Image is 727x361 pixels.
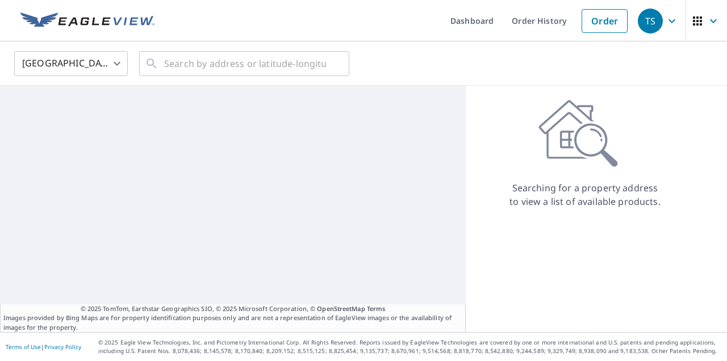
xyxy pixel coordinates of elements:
a: Terms [367,304,386,313]
span: © 2025 TomTom, Earthstar Geographics SIO, © 2025 Microsoft Corporation, © [81,304,386,314]
div: TS [638,9,663,33]
a: Terms of Use [6,343,41,351]
img: EV Logo [20,12,154,30]
p: Searching for a property address to view a list of available products. [509,181,661,208]
div: [GEOGRAPHIC_DATA] [14,48,128,79]
a: Order [582,9,628,33]
a: Privacy Policy [44,343,81,351]
a: OpenStreetMap [317,304,365,313]
p: | [6,343,81,350]
p: © 2025 Eagle View Technologies, Inc. and Pictometry International Corp. All Rights Reserved. Repo... [98,338,721,355]
input: Search by address or latitude-longitude [164,48,326,79]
